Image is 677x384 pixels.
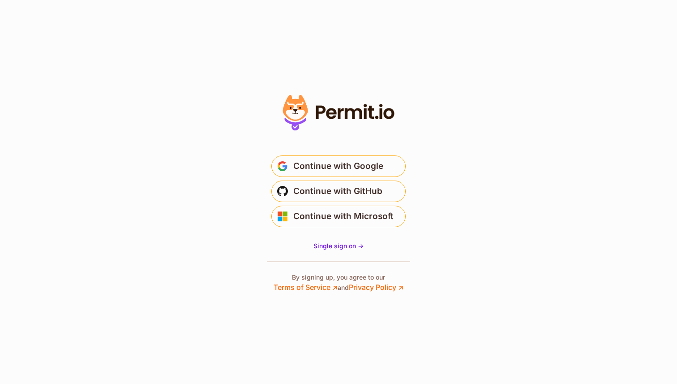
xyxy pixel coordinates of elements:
[349,283,403,292] a: Privacy Policy ↗
[293,184,382,198] span: Continue with GitHub
[274,273,403,293] p: By signing up, you agree to our and
[271,155,406,177] button: Continue with Google
[293,209,394,224] span: Continue with Microsoft
[313,242,364,250] a: Single sign on ->
[313,242,364,250] span: Single sign on ->
[293,159,383,173] span: Continue with Google
[271,181,406,202] button: Continue with GitHub
[271,206,406,227] button: Continue with Microsoft
[274,283,338,292] a: Terms of Service ↗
